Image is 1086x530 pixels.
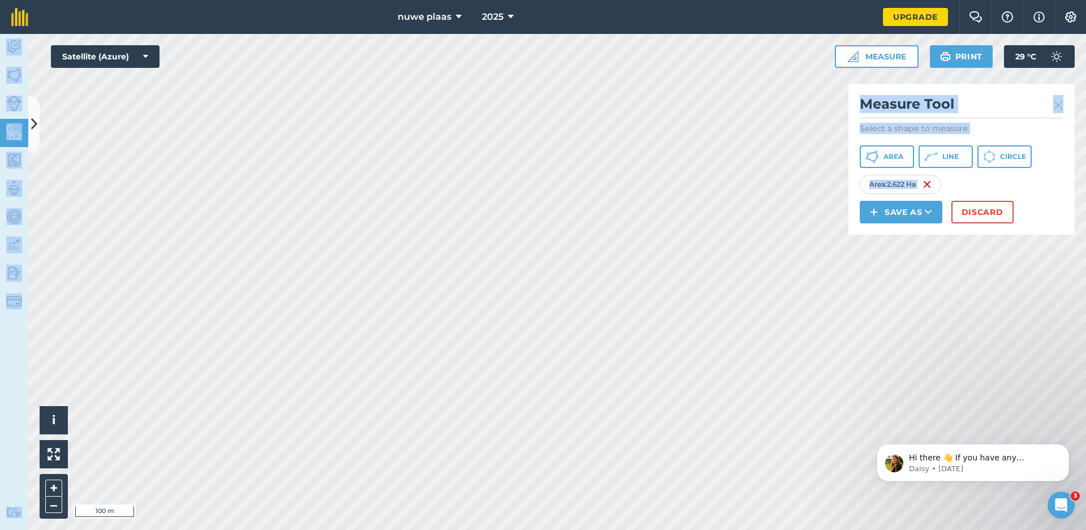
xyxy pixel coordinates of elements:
img: svg+xml;base64,PD94bWwgdmVyc2lvbj0iMS4wIiBlbmNvZGluZz0idXRmLTgiPz4KPCEtLSBHZW5lcmF0b3I6IEFkb2JlIE... [6,265,22,282]
img: svg+xml;base64,PD94bWwgdmVyc2lvbj0iMS4wIiBlbmNvZGluZz0idXRmLTgiPz4KPCEtLSBHZW5lcmF0b3I6IEFkb2JlIE... [6,507,22,518]
img: svg+xml;base64,PD94bWwgdmVyc2lvbj0iMS4wIiBlbmNvZGluZz0idXRmLTgiPz4KPCEtLSBHZW5lcmF0b3I6IEFkb2JlIE... [6,236,22,253]
span: 29 ° C [1015,45,1036,68]
iframe: Intercom notifications message [860,420,1086,499]
iframe: Intercom live chat [1048,492,1075,519]
img: svg+xml;base64,PD94bWwgdmVyc2lvbj0iMS4wIiBlbmNvZGluZz0idXRmLTgiPz4KPCEtLSBHZW5lcmF0b3I6IEFkb2JlIE... [6,208,22,225]
img: A cog icon [1064,11,1078,23]
button: Discard [951,201,1014,223]
button: Line [919,145,973,168]
span: i [52,413,55,427]
span: Circle [1000,152,1026,161]
img: Four arrows, one pointing top left, one top right, one bottom right and the last bottom left [48,448,60,460]
img: Two speech bubbles overlapping with the left bubble in the forefront [969,11,982,23]
img: svg+xml;base64,PD94bWwgdmVyc2lvbj0iMS4wIiBlbmNvZGluZz0idXRmLTgiPz4KPCEtLSBHZW5lcmF0b3I6IEFkb2JlIE... [6,294,22,309]
img: svg+xml;base64,PHN2ZyB4bWxucz0iaHR0cDovL3d3dy53My5vcmcvMjAwMC9zdmciIHdpZHRoPSIxNiIgaGVpZ2h0PSIyNC... [923,178,932,191]
img: svg+xml;base64,PHN2ZyB4bWxucz0iaHR0cDovL3d3dy53My5vcmcvMjAwMC9zdmciIHdpZHRoPSIxOSIgaGVpZ2h0PSIyNC... [940,50,951,63]
button: Area [860,145,914,168]
button: Measure [835,45,919,68]
img: svg+xml;base64,PD94bWwgdmVyc2lvbj0iMS4wIiBlbmNvZGluZz0idXRmLTgiPz4KPCEtLSBHZW5lcmF0b3I6IEFkb2JlIE... [6,180,22,197]
span: 2025 [482,10,503,24]
button: Circle [977,145,1032,168]
span: nuwe plaas [398,10,451,24]
button: i [40,406,68,434]
img: Ruler icon [847,51,859,62]
button: Print [930,45,993,68]
button: 29 °C [1004,45,1075,68]
button: – [45,497,62,513]
img: svg+xml;base64,PHN2ZyB4bWxucz0iaHR0cDovL3d3dy53My5vcmcvMjAwMC9zdmciIHdpZHRoPSI1NiIgaGVpZ2h0PSI2MC... [6,152,22,169]
img: svg+xml;base64,PHN2ZyB4bWxucz0iaHR0cDovL3d3dy53My5vcmcvMjAwMC9zdmciIHdpZHRoPSIyMiIgaGVpZ2h0PSIzMC... [1053,98,1063,112]
button: Satellite (Azure) [51,45,160,68]
img: svg+xml;base64,PHN2ZyB4bWxucz0iaHR0cDovL3d3dy53My5vcmcvMjAwMC9zdmciIHdpZHRoPSI1NiIgaGVpZ2h0PSI2MC... [6,123,22,140]
div: Area : 2,622 Ha [860,175,941,194]
img: svg+xml;base64,PHN2ZyB4bWxucz0iaHR0cDovL3d3dy53My5vcmcvMjAwMC9zdmciIHdpZHRoPSIxNCIgaGVpZ2h0PSIyNC... [870,205,878,219]
img: svg+xml;base64,PD94bWwgdmVyc2lvbj0iMS4wIiBlbmNvZGluZz0idXRmLTgiPz4KPCEtLSBHZW5lcmF0b3I6IEFkb2JlIE... [1045,45,1068,68]
span: Line [942,152,959,161]
p: Select a shape to measure [860,123,1063,134]
a: Upgrade [883,8,948,26]
img: A question mark icon [1001,11,1014,23]
button: Save as [860,201,942,223]
h2: Measure Tool [860,95,1063,118]
img: svg+xml;base64,PHN2ZyB4bWxucz0iaHR0cDovL3d3dy53My5vcmcvMjAwMC9zdmciIHdpZHRoPSI1NiIgaGVpZ2h0PSI2MC... [6,67,22,84]
img: svg+xml;base64,PD94bWwgdmVyc2lvbj0iMS4wIiBlbmNvZGluZz0idXRmLTgiPz4KPCEtLSBHZW5lcmF0b3I6IEFkb2JlIE... [6,38,22,55]
span: 3 [1071,492,1080,501]
img: svg+xml;base64,PHN2ZyB4bWxucz0iaHR0cDovL3d3dy53My5vcmcvMjAwMC9zdmciIHdpZHRoPSIxNyIgaGVpZ2h0PSIxNy... [1033,10,1045,24]
img: svg+xml;base64,PD94bWwgdmVyc2lvbj0iMS4wIiBlbmNvZGluZz0idXRmLTgiPz4KPCEtLSBHZW5lcmF0b3I6IEFkb2JlIE... [6,96,22,111]
img: fieldmargin Logo [11,8,28,26]
button: + [45,480,62,497]
span: Area [884,152,903,161]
